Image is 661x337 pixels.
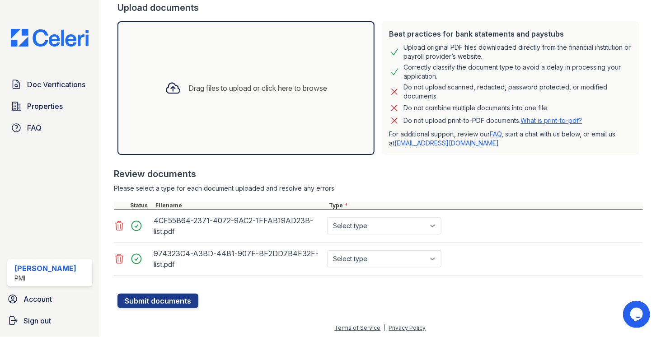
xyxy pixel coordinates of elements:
a: Properties [7,97,92,115]
a: Sign out [4,312,96,330]
iframe: chat widget [623,301,652,328]
div: Type [327,202,643,209]
a: Terms of Service [334,324,380,331]
button: Submit documents [117,294,198,308]
div: Filename [154,202,327,209]
a: Account [4,290,96,308]
p: For additional support, review our , start a chat with us below, or email us at [389,130,632,148]
img: CE_Logo_Blue-a8612792a0a2168367f1c8372b55b34899dd931a85d93a1a3d3e32e68fde9ad4.png [4,29,96,47]
div: 974323C4-A3BD-44B1-907F-BF2DD7B4F32F-list.pdf [154,246,323,271]
span: Doc Verifications [27,79,85,90]
a: Doc Verifications [7,75,92,94]
div: Upload original PDF files downloaded directly from the financial institution or payroll provider’... [403,43,632,61]
div: Status [128,202,154,209]
a: FAQ [7,119,92,137]
a: FAQ [490,130,502,138]
a: Privacy Policy [389,324,426,331]
div: PMI [14,274,76,283]
span: Properties [27,101,63,112]
span: FAQ [27,122,42,133]
span: Sign out [23,315,51,326]
div: Drag files to upload or click here to browse [188,83,328,94]
div: Correctly classify the document type to avoid a delay in processing your application. [403,63,632,81]
a: [EMAIL_ADDRESS][DOMAIN_NAME] [394,139,499,147]
div: Best practices for bank statements and paystubs [389,28,632,39]
div: Upload documents [117,1,643,14]
p: Do not upload print-to-PDF documents. [403,116,582,125]
span: Account [23,294,52,304]
div: Review documents [114,168,643,180]
div: Please select a type for each document uploaded and resolve any errors. [114,184,643,193]
div: Do not combine multiple documents into one file. [403,103,548,113]
div: [PERSON_NAME] [14,263,76,274]
a: What is print-to-pdf? [520,117,582,124]
div: | [384,324,385,331]
div: Do not upload scanned, redacted, password protected, or modified documents. [403,83,632,101]
div: 4CF55B64-2371-4072-9AC2-1FFAB19AD23B-list.pdf [154,213,323,239]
